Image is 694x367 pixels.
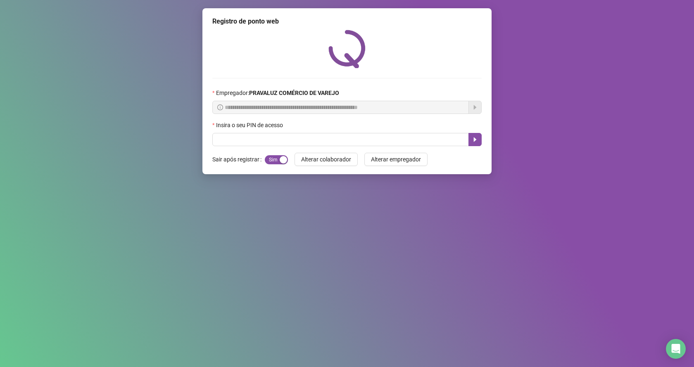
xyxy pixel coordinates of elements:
[472,136,478,143] span: caret-right
[216,88,339,97] span: Empregador :
[328,30,366,68] img: QRPoint
[301,155,351,164] span: Alterar colaborador
[217,104,223,110] span: info-circle
[212,17,482,26] div: Registro de ponto web
[212,121,288,130] label: Insira o seu PIN de acesso
[666,339,686,359] div: Open Intercom Messenger
[295,153,358,166] button: Alterar colaborador
[371,155,421,164] span: Alterar empregador
[212,153,265,166] label: Sair após registrar
[249,90,339,96] strong: PRAVALUZ COMÉRCIO DE VAREJO
[364,153,428,166] button: Alterar empregador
